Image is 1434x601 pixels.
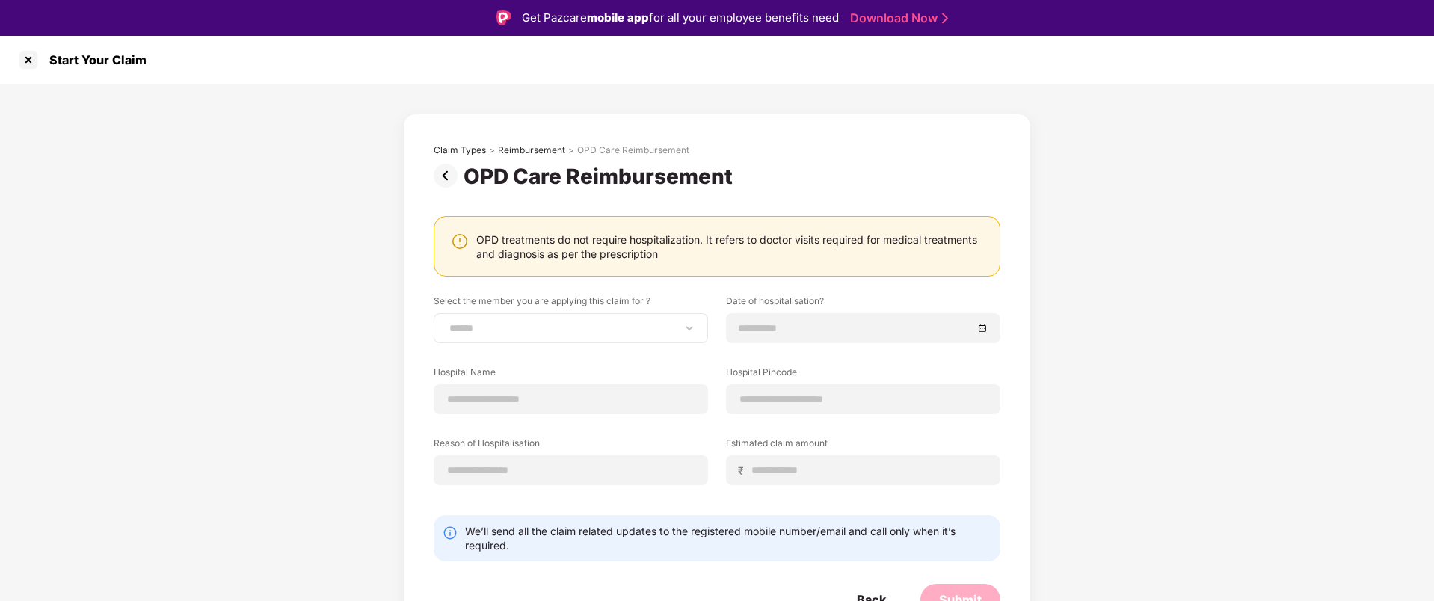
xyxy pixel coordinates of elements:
[40,52,147,67] div: Start Your Claim
[434,437,708,455] label: Reason of Hospitalisation
[464,164,739,189] div: OPD Care Reimbursement
[434,295,708,313] label: Select the member you are applying this claim for ?
[726,437,1000,455] label: Estimated claim amount
[568,144,574,156] div: >
[738,463,750,478] span: ₹
[434,366,708,384] label: Hospital Name
[498,144,565,156] div: Reimbursement
[434,164,464,188] img: svg+xml;base64,PHN2ZyBpZD0iUHJldi0zMngzMiIgeG1sbnM9Imh0dHA6Ly93d3cudzMub3JnLzIwMDAvc3ZnIiB3aWR0aD...
[465,524,991,552] div: We’ll send all the claim related updates to the registered mobile number/email and call only when...
[451,232,469,250] img: svg+xml;base64,PHN2ZyBpZD0iV2FybmluZ18tXzI0eDI0IiBkYXRhLW5hbWU9Ildhcm5pbmcgLSAyNHgyNCIgeG1sbnM9Im...
[850,10,944,26] a: Download Now
[577,144,689,156] div: OPD Care Reimbursement
[489,144,495,156] div: >
[443,526,458,540] img: svg+xml;base64,PHN2ZyBpZD0iSW5mby0yMHgyMCIgeG1sbnM9Imh0dHA6Ly93d3cudzMub3JnLzIwMDAvc3ZnIiB3aWR0aD...
[434,144,486,156] div: Claim Types
[587,10,649,25] strong: mobile app
[496,10,511,25] img: Logo
[522,9,839,27] div: Get Pazcare for all your employee benefits need
[726,295,1000,313] label: Date of hospitalisation?
[476,232,985,261] div: OPD treatments do not require hospitalization. It refers to doctor visits required for medical tr...
[726,366,1000,384] label: Hospital Pincode
[942,10,948,26] img: Stroke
